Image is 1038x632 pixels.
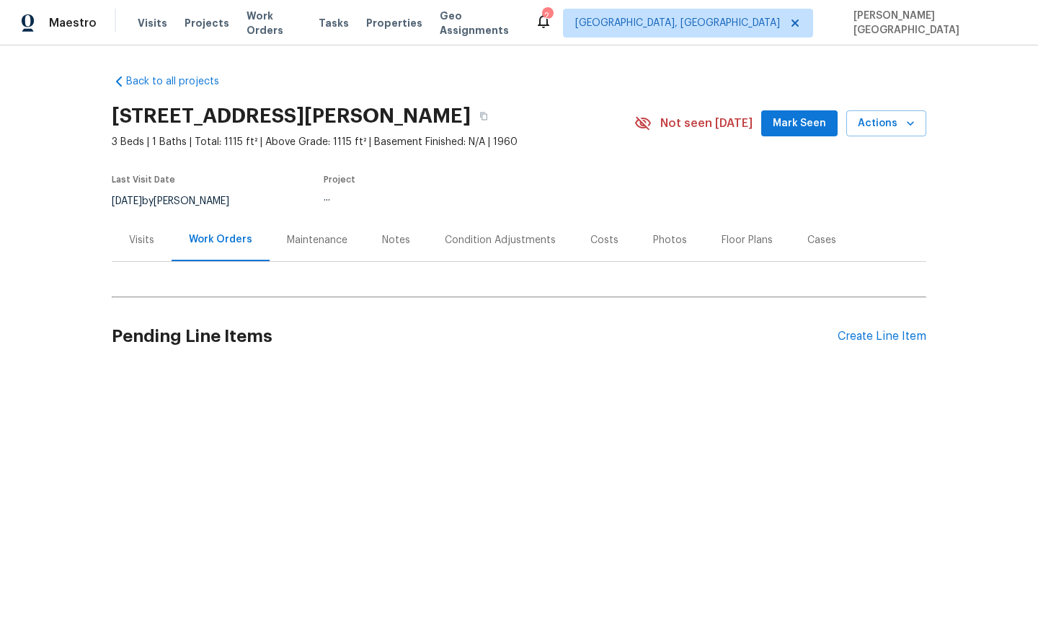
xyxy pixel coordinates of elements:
h2: [STREET_ADDRESS][PERSON_NAME] [112,109,471,123]
div: Floor Plans [722,233,773,247]
div: Notes [382,233,410,247]
div: Condition Adjustments [445,233,556,247]
div: Photos [653,233,687,247]
span: Projects [185,16,229,30]
h2: Pending Line Items [112,303,838,370]
div: by [PERSON_NAME] [112,193,247,210]
span: Maestro [49,16,97,30]
span: Geo Assignments [440,9,518,38]
a: Back to all projects [112,74,250,89]
div: ... [324,193,600,203]
div: Create Line Item [838,330,926,343]
div: Visits [129,233,154,247]
span: Properties [366,16,422,30]
span: Last Visit Date [112,175,175,184]
div: 2 [542,9,552,23]
div: Cases [807,233,836,247]
span: [DATE] [112,196,142,206]
button: Actions [846,110,926,137]
div: Costs [590,233,618,247]
button: Copy Address [471,103,497,129]
span: 3 Beds | 1 Baths | Total: 1115 ft² | Above Grade: 1115 ft² | Basement Finished: N/A | 1960 [112,135,634,149]
span: Visits [138,16,167,30]
div: Maintenance [287,233,347,247]
span: Actions [858,115,915,133]
span: Tasks [319,18,349,28]
div: Work Orders [189,232,252,247]
span: Work Orders [247,9,301,38]
span: [PERSON_NAME][GEOGRAPHIC_DATA] [848,9,1016,38]
button: Mark Seen [761,110,838,137]
span: Not seen [DATE] [660,116,753,131]
span: Project [324,175,355,184]
span: [GEOGRAPHIC_DATA], [GEOGRAPHIC_DATA] [575,16,780,30]
span: Mark Seen [773,115,826,133]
